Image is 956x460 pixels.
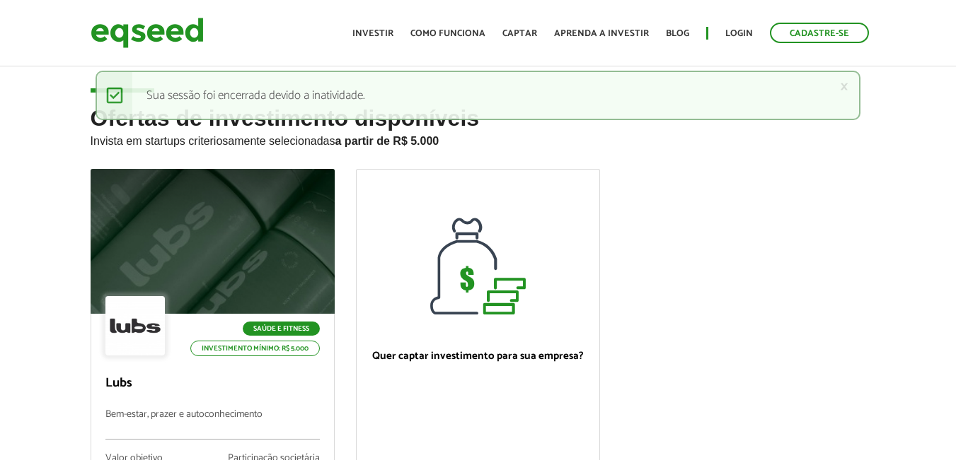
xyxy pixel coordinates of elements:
p: Investimento mínimo: R$ 5.000 [190,341,320,356]
a: Cadastre-se [770,23,869,43]
a: Aprenda a investir [554,29,649,38]
p: Lubs [105,376,320,391]
p: Bem-estar, prazer e autoconhecimento [105,409,320,440]
a: Blog [666,29,689,38]
a: Login [725,29,753,38]
div: Sua sessão foi encerrada devido a inatividade. [96,71,860,120]
img: EqSeed [91,14,204,52]
a: Investir [352,29,393,38]
strong: a partir de R$ 5.000 [335,135,439,147]
a: Captar [502,29,537,38]
p: Invista em startups criteriosamente selecionadas [91,131,866,148]
h2: Ofertas de investimento disponíveis [91,106,866,169]
p: Quer captar investimento para sua empresa? [371,350,585,362]
a: × [840,79,848,94]
p: Saúde e Fitness [243,322,320,336]
a: Como funciona [410,29,485,38]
